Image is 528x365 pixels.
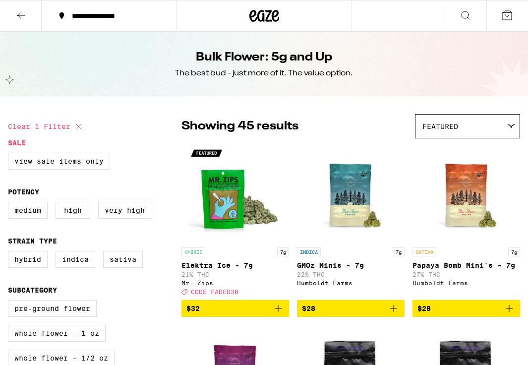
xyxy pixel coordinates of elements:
[103,251,143,268] label: Sativa
[297,280,405,286] div: Humboldt Farms
[417,143,516,243] img: Humboldt Farms - Papaya Bomb Mini's - 7g
[181,261,289,269] p: Elektra Ice - 7g
[8,188,39,196] legend: Potency
[417,304,431,312] span: $28
[412,280,520,286] div: Humboldt Farms
[297,261,405,269] p: GMOz Minis - 7g
[8,139,26,147] legend: Sale
[181,300,289,317] button: Add to bag
[508,247,520,256] p: 7g
[8,251,48,268] label: Hybrid
[8,300,97,317] label: Pre-ground Flower
[8,286,57,294] legend: Subcategory
[8,237,57,245] legend: Strain Type
[181,280,289,286] div: Mr. Zips
[277,247,289,256] p: 7g
[186,304,200,312] span: $32
[56,202,90,219] label: High
[297,143,405,300] a: Open page for GMOz Minis - 7g from Humboldt Farms
[181,247,205,256] p: HYBRID
[186,143,285,243] img: Mr. Zips - Elektra Ice - 7g
[181,271,289,278] p: 21% THC
[8,153,110,170] label: View Sale Items Only
[297,247,321,256] p: INDICA
[297,271,405,278] p: 22% THC
[422,122,458,130] span: Featured
[412,247,436,256] p: SATIVA
[412,143,520,300] a: Open page for Papaya Bomb Mini's - 7g from Humboldt Farms
[181,118,298,135] p: Showing 45 results
[175,68,353,79] div: The best bud - just more of it. The value option.
[412,300,520,317] button: Add to bag
[412,271,520,278] p: 27% THC
[8,114,84,139] button: Clear 1 filter
[302,304,315,312] span: $28
[301,143,401,243] img: Humboldt Farms - GMOz Minis - 7g
[196,49,332,66] h1: Bulk Flower: 5g and Up
[181,143,289,300] a: Open page for Elektra Ice - 7g from Mr. Zips
[393,247,405,256] p: 7g
[8,202,48,219] label: Medium
[98,202,151,219] label: Very High
[412,261,520,269] p: Papaya Bomb Mini's - 7g
[56,251,95,268] label: Indica
[297,300,405,317] button: Add to bag
[191,289,238,295] span: CODE FADED30
[8,325,106,342] label: Whole Flower - 1 oz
